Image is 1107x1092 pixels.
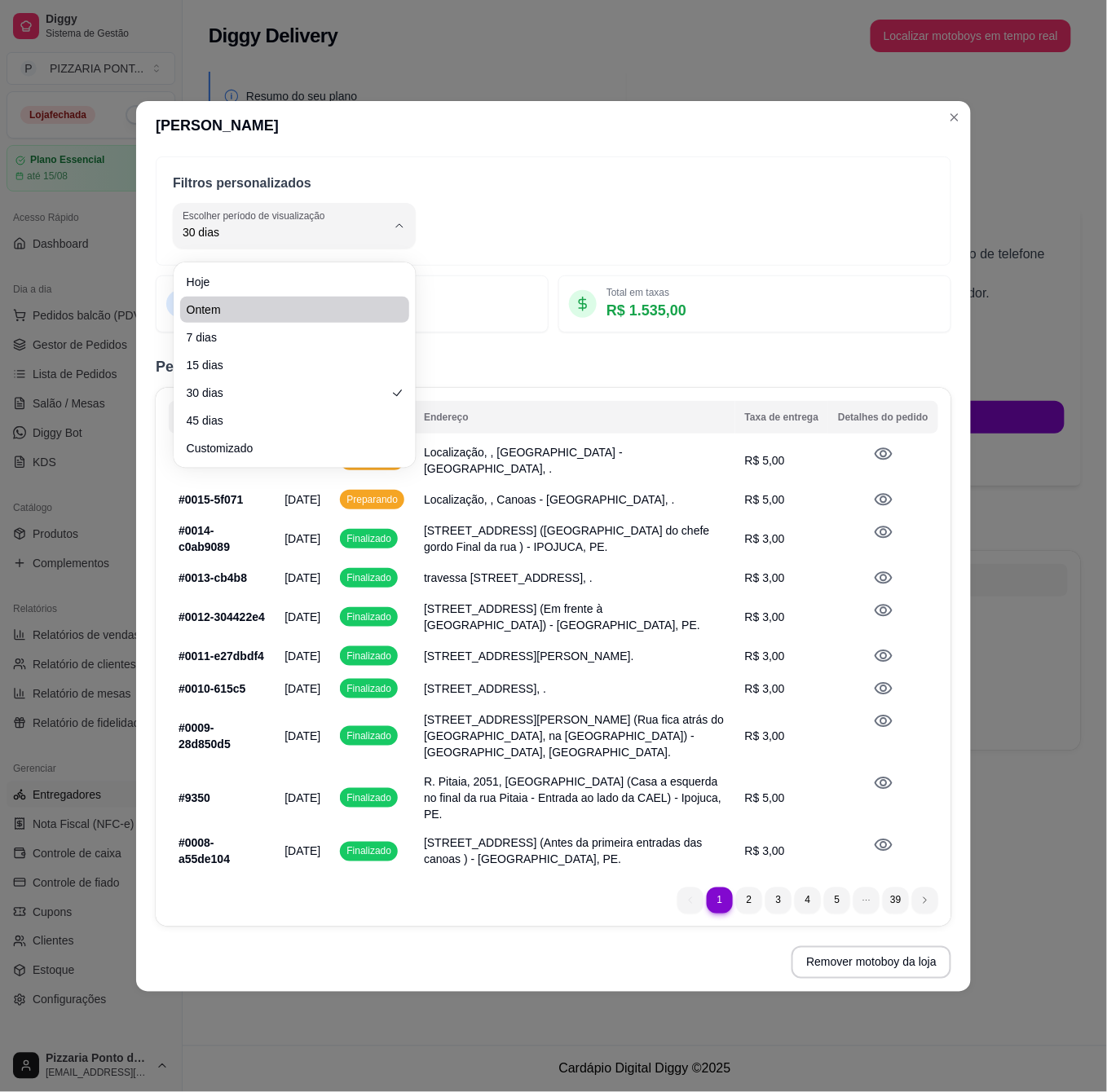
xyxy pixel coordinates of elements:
p: # 9350 [179,790,265,806]
span: Hoje [187,274,387,290]
span: Finalizado [343,610,395,623]
p: # 0008-a55de104 [179,835,265,868]
span: Finalizado [343,571,395,584]
span: Finalizado [343,682,395,695]
li: pagination item 3 [765,887,792,914]
th: Número do pedido [169,401,275,434]
span: R$ 3,00 [745,532,785,545]
span: Preparando [343,493,401,506]
li: next page button [912,887,938,914]
p: [DATE] [284,609,320,625]
span: [STREET_ADDRESS][PERSON_NAME]. [424,649,634,663]
span: Localização, , Canoas - [GEOGRAPHIC_DATA], . [424,493,675,506]
span: [STREET_ADDRESS], . [424,682,546,695]
header: [PERSON_NAME] [136,101,971,150]
span: Finalizado [343,649,395,663]
p: # 0012-304422e4 [179,609,265,625]
th: Endereço [414,401,735,434]
p: Total em taxas [606,286,686,299]
li: dots element [853,887,880,914]
span: Finalizado [343,729,395,742]
p: # 0010-615c5 [179,680,265,697]
span: Finalizado [343,791,395,804]
th: Detalhes do pedido [828,401,938,434]
li: pagination item 1 active [707,887,733,914]
li: pagination item 4 [795,887,821,914]
p: Filtros personalizados [173,174,934,193]
p: # 0015-5f071 [179,491,265,508]
p: # 0011-e27dbdf4 [179,648,265,664]
nav: pagination navigation [669,879,946,922]
p: [DATE] [284,648,320,664]
span: R$ 5,00 [745,454,785,467]
span: travessa [STREET_ADDRESS], . [424,571,593,584]
span: [STREET_ADDRESS][PERSON_NAME] (Rua fica atrás do [GEOGRAPHIC_DATA], na [GEOGRAPHIC_DATA]) - [GEOG... [424,713,724,759]
span: [STREET_ADDRESS] (Em frente à [GEOGRAPHIC_DATA]) - [GEOGRAPHIC_DATA], PE. [424,602,700,632]
button: Remover motoboy da loja [792,946,951,979]
li: pagination item 5 [824,887,850,914]
p: [DATE] [284,531,320,547]
span: Ontem [187,302,387,318]
p: # 0013-cb4b8 [179,570,265,586]
span: R$ 3,00 [745,682,785,695]
span: [STREET_ADDRESS] (Antes da primeira entradas das canoas ) - [GEOGRAPHIC_DATA], PE. [424,837,703,866]
p: [DATE] [284,491,320,508]
span: Finalizado [343,845,395,858]
th: Taxa de entrega [735,401,828,434]
span: Customizado [187,440,387,456]
span: 15 dias [187,357,387,373]
span: 30 dias [183,224,386,240]
p: [DATE] [284,790,320,806]
span: 30 dias [187,385,387,401]
p: [DATE] [284,570,320,586]
h2: Pedidos [156,355,951,378]
span: 7 dias [187,329,387,346]
span: Finalizado [343,532,395,545]
span: [STREET_ADDRESS] ([GEOGRAPHIC_DATA] do chefe gordo Final da rua ) - IPOJUCA, PE. [424,524,709,553]
span: R$ 3,00 [745,610,785,623]
span: R$ 3,00 [745,571,785,584]
span: R$ 3,00 [745,845,785,858]
button: Close [942,104,968,130]
span: R. Pitaia, 2051, [GEOGRAPHIC_DATA] (Casa a esquerda no final da rua Pitaia - Entrada ao lado da C... [424,775,721,821]
span: R$ 3,00 [745,729,785,742]
span: Localização, , [GEOGRAPHIC_DATA] - [GEOGRAPHIC_DATA], . [424,446,623,475]
li: pagination item 39 [883,887,909,914]
li: pagination item 2 [736,887,762,914]
span: R$ 5,00 [745,791,785,804]
span: 45 dias [187,412,387,429]
p: R$ 1.535,00 [606,299,686,322]
p: [DATE] [284,843,320,860]
p: # 0009-28d850d5 [179,720,265,752]
p: # 0014-c0ab9089 [179,522,265,555]
p: [DATE] [284,680,320,697]
span: R$ 3,00 [745,649,785,663]
label: Escolher período de visualização [183,209,330,222]
p: [DATE] [284,728,320,744]
span: R$ 5,00 [745,493,785,506]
